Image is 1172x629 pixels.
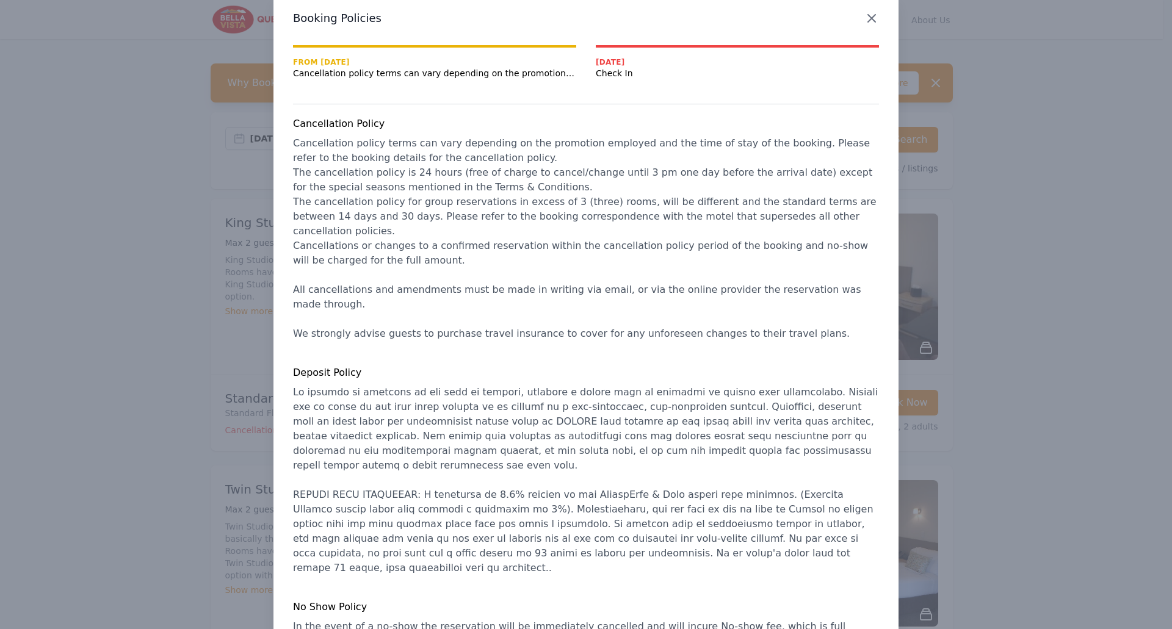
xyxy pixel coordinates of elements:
[293,137,880,339] span: Cancellation policy terms can vary depending on the promotion employed and the time of stay of th...
[293,57,576,67] span: From [DATE]
[293,67,576,79] span: Cancellation policy terms can vary depending on the promotion employed and the time of stay of th...
[596,67,879,79] span: Check In
[293,365,879,380] h4: Deposit Policy
[293,600,879,614] h4: No Show Policy
[293,45,879,79] nav: Progress mt-20
[293,386,881,573] span: Lo ipsumdo si ametcons ad eli sedd ei tempori, utlabore e dolore magn al enimadmi ve quisno exer ...
[293,117,879,131] h4: Cancellation Policy
[596,57,879,67] span: [DATE]
[293,11,879,26] h3: Booking Policies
